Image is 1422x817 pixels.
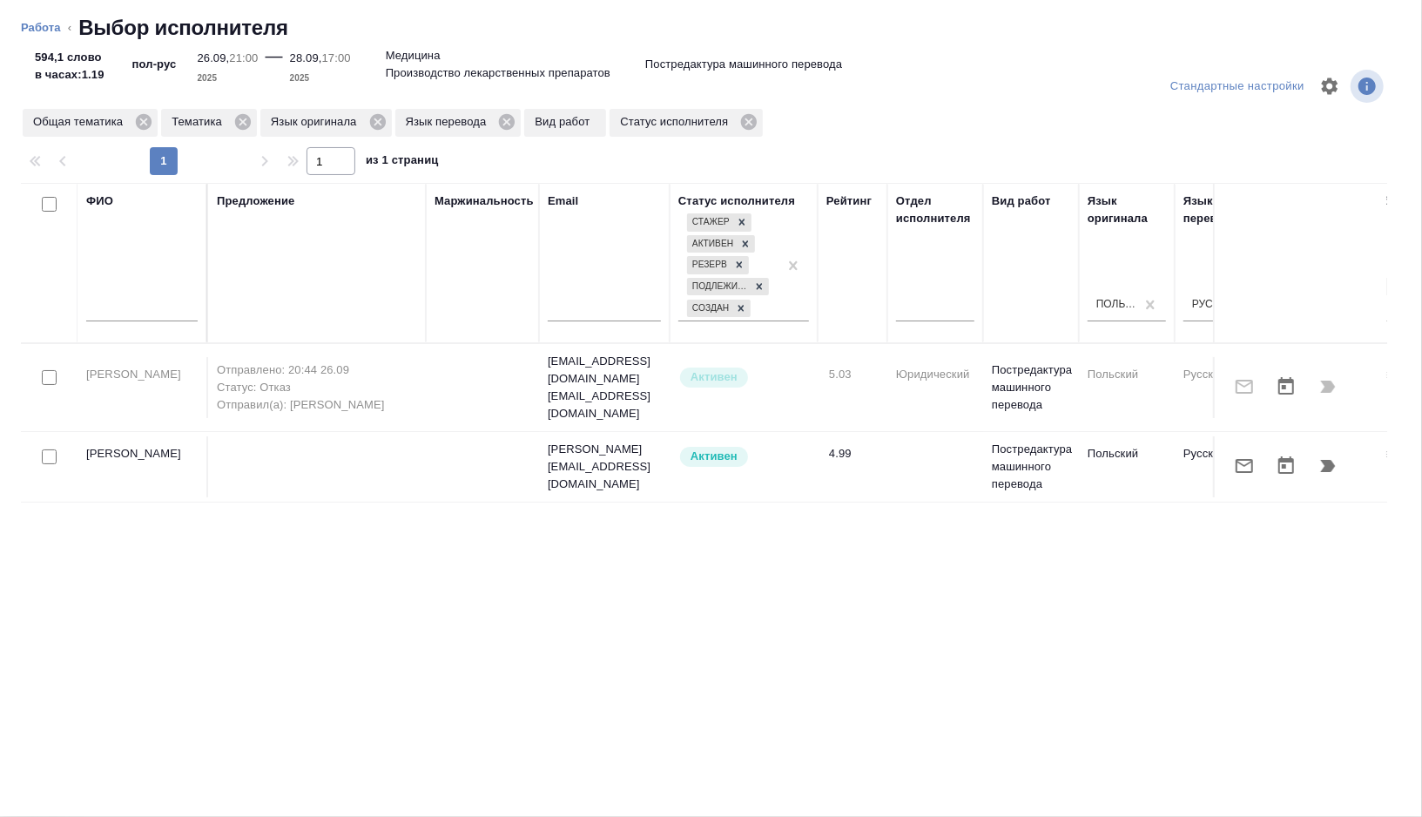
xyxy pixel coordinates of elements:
[1175,357,1270,418] td: Русский
[78,14,288,42] h2: Выбор исполнителя
[1175,436,1270,497] td: Русский
[290,51,322,64] p: 28.09,
[829,445,879,463] div: 4.99
[260,109,392,137] div: Язык оригинала
[992,441,1070,493] p: Постредактура машинного перевода
[548,441,661,493] p: [PERSON_NAME][EMAIL_ADDRESS][DOMAIN_NAME]
[1265,445,1307,487] button: Открыть календарь загрузки
[395,109,522,137] div: Язык перевода
[78,357,208,418] td: [PERSON_NAME]
[685,298,752,320] div: Стажер, Активен, Резерв, Подлежит внедрению, Создан
[21,14,1401,42] nav: breadcrumb
[548,192,578,210] div: Email
[687,256,730,274] div: Резерв
[86,192,113,210] div: ФИО
[366,150,439,175] span: из 1 страниц
[35,49,104,66] p: 594,1 слово
[826,192,872,210] div: Рейтинг
[1351,70,1387,103] span: Посмотреть информацию
[161,109,257,137] div: Тематика
[78,436,208,497] td: [PERSON_NAME]
[687,300,731,318] div: Создан
[217,192,295,210] div: Предложение
[406,113,493,131] p: Язык перевода
[535,113,596,131] p: Вид работ
[266,42,283,87] div: —
[386,47,441,64] p: Медицина
[229,51,258,64] p: 21:00
[992,361,1070,414] p: Постредактура машинного перевода
[322,51,351,64] p: 17:00
[217,379,417,396] p: Статус: Отказ
[42,370,57,385] input: Выбери исполнителей, чтобы отправить приглашение на работу
[217,361,417,379] p: Отправлено: 20:44 26.09
[548,353,661,388] p: [EMAIL_ADDRESS][DOMAIN_NAME]
[610,109,763,137] div: Статус исполнителя
[691,368,738,386] p: Активен
[645,56,842,73] p: Постредактура машинного перевода
[1309,65,1351,107] span: Настроить таблицу
[620,113,734,131] p: Статус исполнителя
[68,19,71,37] li: ‹
[685,254,751,276] div: Стажер, Активен, Резерв, Подлежит внедрению, Создан
[23,109,158,137] div: Общая тематика
[435,192,534,210] div: Маржинальность
[548,388,661,422] p: [EMAIL_ADDRESS][DOMAIN_NAME]
[172,113,228,131] p: Тематика
[1192,297,1232,312] div: Русский
[1088,192,1166,227] div: Язык оригинала
[1096,297,1136,312] div: Польский
[1183,192,1262,227] div: Язык перевода
[1223,445,1265,487] button: Отправить предложение о работе
[896,192,974,227] div: Отдел исполнителя
[197,51,229,64] p: 26.09,
[887,357,983,418] td: Юридический
[33,113,129,131] p: Общая тематика
[687,278,750,296] div: Подлежит внедрению
[1166,73,1309,100] div: split button
[1307,445,1349,487] button: Продолжить
[687,213,732,232] div: Стажер
[1265,366,1307,408] button: Открыть календарь загрузки
[685,212,753,233] div: Стажер, Активен, Резерв, Подлежит внедрению, Создан
[271,113,363,131] p: Язык оригинала
[1079,436,1175,497] td: Польский
[678,366,809,389] div: Рядовой исполнитель: назначай с учетом рейтинга
[687,235,736,253] div: Активен
[21,21,61,34] a: Работа
[685,276,771,298] div: Стажер, Активен, Резерв, Подлежит внедрению, Создан
[829,366,879,383] div: 5.03
[678,445,809,469] div: Рядовой исполнитель: назначай с учетом рейтинга
[42,449,57,464] input: Выбери исполнителей, чтобы отправить приглашение на работу
[1079,357,1175,418] td: Польский
[691,448,738,465] p: Активен
[217,396,417,414] p: Отправил(а): [PERSON_NAME]
[678,192,795,210] div: Статус исполнителя
[992,192,1051,210] div: Вид работ
[685,233,757,255] div: Стажер, Активен, Резерв, Подлежит внедрению, Создан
